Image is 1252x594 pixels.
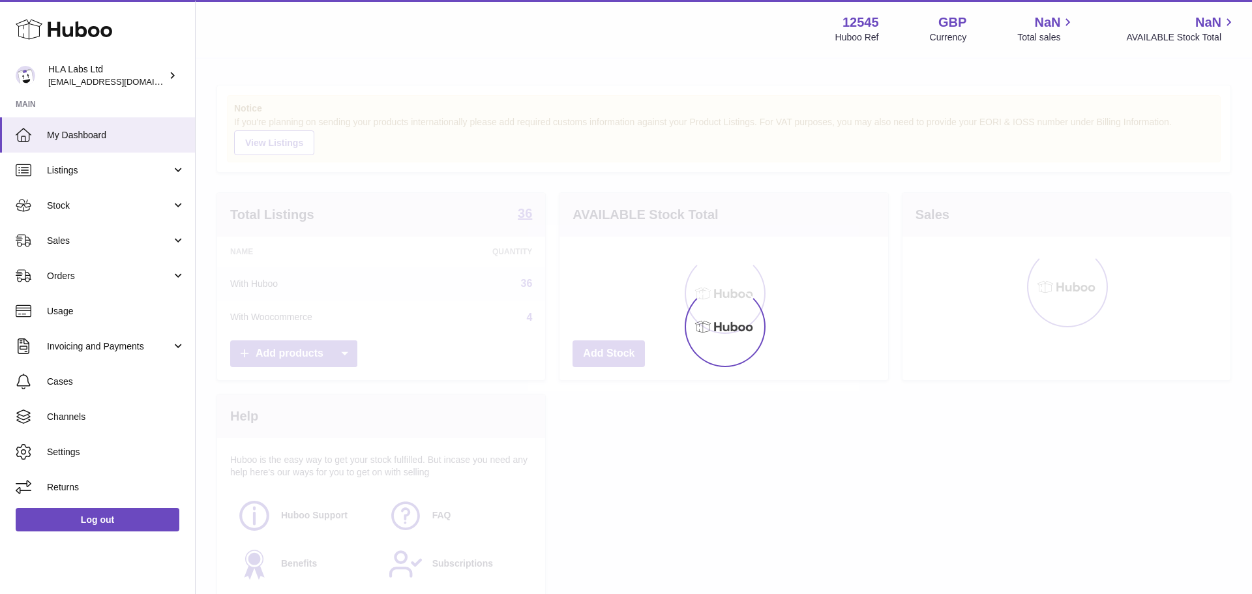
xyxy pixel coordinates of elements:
[1017,31,1075,44] span: Total sales
[1195,14,1221,31] span: NaN
[835,31,879,44] div: Huboo Ref
[938,14,966,31] strong: GBP
[47,164,171,177] span: Listings
[47,481,185,494] span: Returns
[47,340,171,353] span: Invoicing and Payments
[47,376,185,388] span: Cases
[16,508,179,531] a: Log out
[48,63,166,88] div: HLA Labs Ltd
[47,305,185,318] span: Usage
[47,200,171,212] span: Stock
[842,14,879,31] strong: 12545
[47,270,171,282] span: Orders
[47,446,185,458] span: Settings
[1126,14,1236,44] a: NaN AVAILABLE Stock Total
[1034,14,1060,31] span: NaN
[47,235,171,247] span: Sales
[1126,31,1236,44] span: AVAILABLE Stock Total
[1017,14,1075,44] a: NaN Total sales
[16,66,35,85] img: internalAdmin-12545@internal.huboo.com
[47,129,185,141] span: My Dashboard
[930,31,967,44] div: Currency
[48,76,192,87] span: [EMAIL_ADDRESS][DOMAIN_NAME]
[47,411,185,423] span: Channels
